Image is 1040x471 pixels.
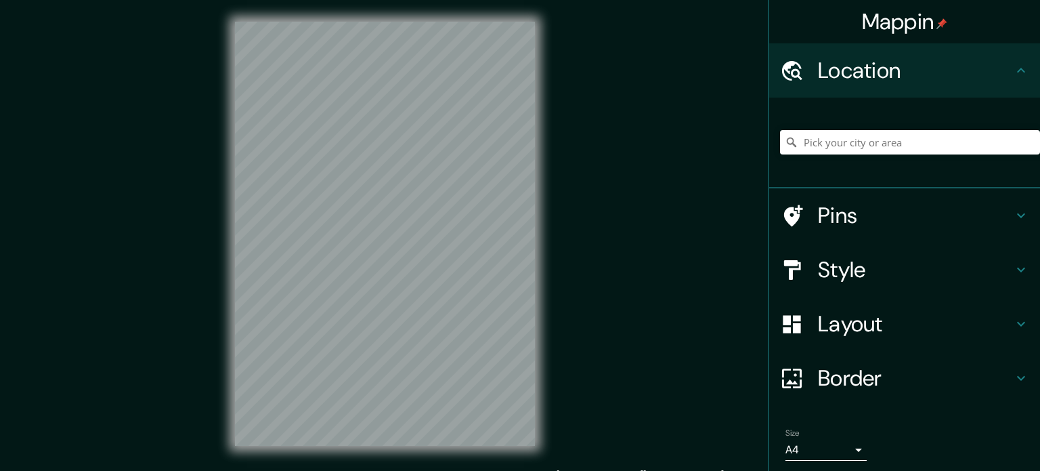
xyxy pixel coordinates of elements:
[785,439,867,461] div: A4
[769,188,1040,243] div: Pins
[780,130,1040,155] input: Pick your city or area
[769,243,1040,297] div: Style
[936,18,947,29] img: pin-icon.png
[818,310,1013,337] h4: Layout
[769,297,1040,351] div: Layout
[818,256,1013,283] h4: Style
[769,351,1040,405] div: Border
[235,22,535,446] canvas: Map
[862,8,948,35] h4: Mappin
[785,428,800,439] label: Size
[818,202,1013,229] h4: Pins
[818,365,1013,392] h4: Border
[769,43,1040,98] div: Location
[818,57,1013,84] h4: Location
